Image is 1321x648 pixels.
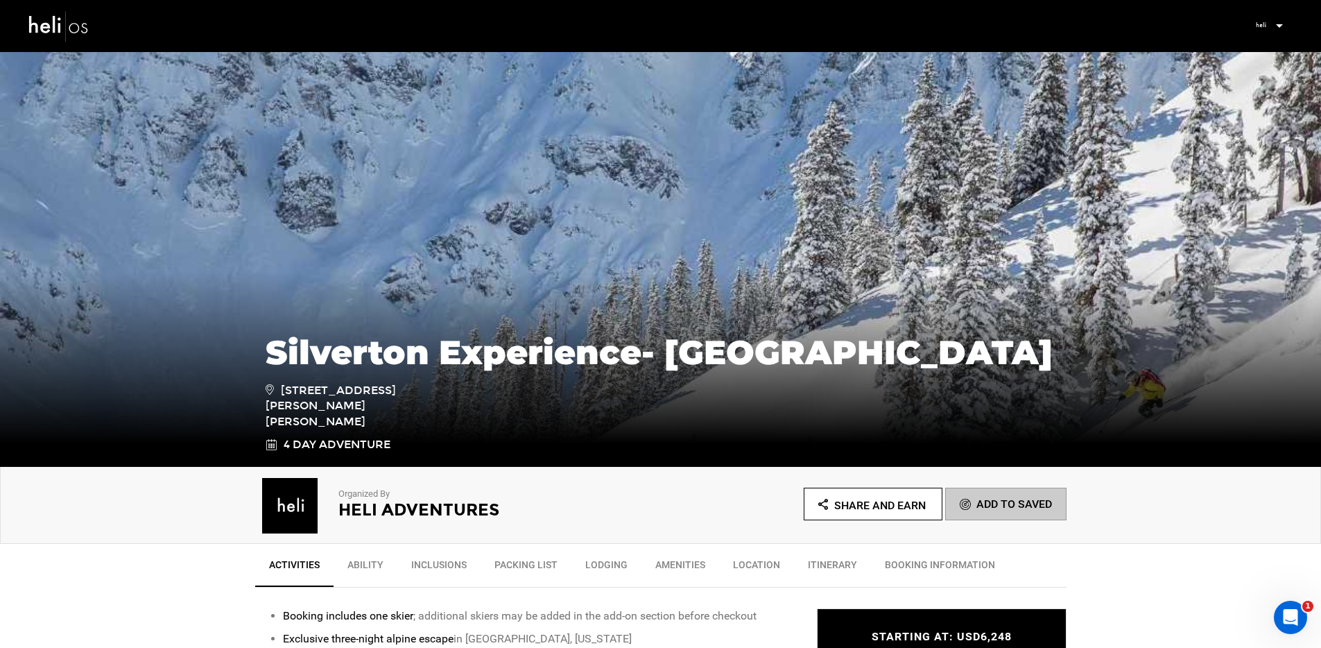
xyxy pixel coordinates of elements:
[871,551,1009,586] a: BOOKING INFORMATION
[338,501,623,519] h2: Heli Adventures
[255,551,334,587] a: Activities
[571,551,641,586] a: Lodging
[481,551,571,586] a: Packing List
[283,608,796,624] p: ; additional skiers may be added in the add-on section before checkout
[283,632,454,645] strong: Exclusive three-night alpine escape
[1302,601,1313,612] span: 1
[283,609,413,622] strong: Booking includes one skier
[834,499,926,512] span: Share and Earn
[641,551,719,586] a: Amenities
[334,551,397,586] a: Ability
[397,551,481,586] a: Inclusions
[255,478,325,534] img: 7b8205e9328a03c7eaaacec4a25d2b25.jpeg
[794,551,871,586] a: Itinerary
[1274,601,1307,634] iframe: Intercom live chat
[1250,15,1271,35] img: 7b8205e9328a03c7eaaacec4a25d2b25.jpeg
[28,8,90,44] img: heli-logo
[266,334,1056,371] h1: Silverton Experience- [GEOGRAPHIC_DATA]
[338,488,623,501] p: Organized By
[284,437,390,453] span: 4 Day Adventure
[266,382,463,431] span: [STREET_ADDRESS][PERSON_NAME][PERSON_NAME]
[872,630,1012,643] span: STARTING AT: USD6,248
[283,631,796,647] p: in [GEOGRAPHIC_DATA], [US_STATE]
[719,551,794,586] a: Location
